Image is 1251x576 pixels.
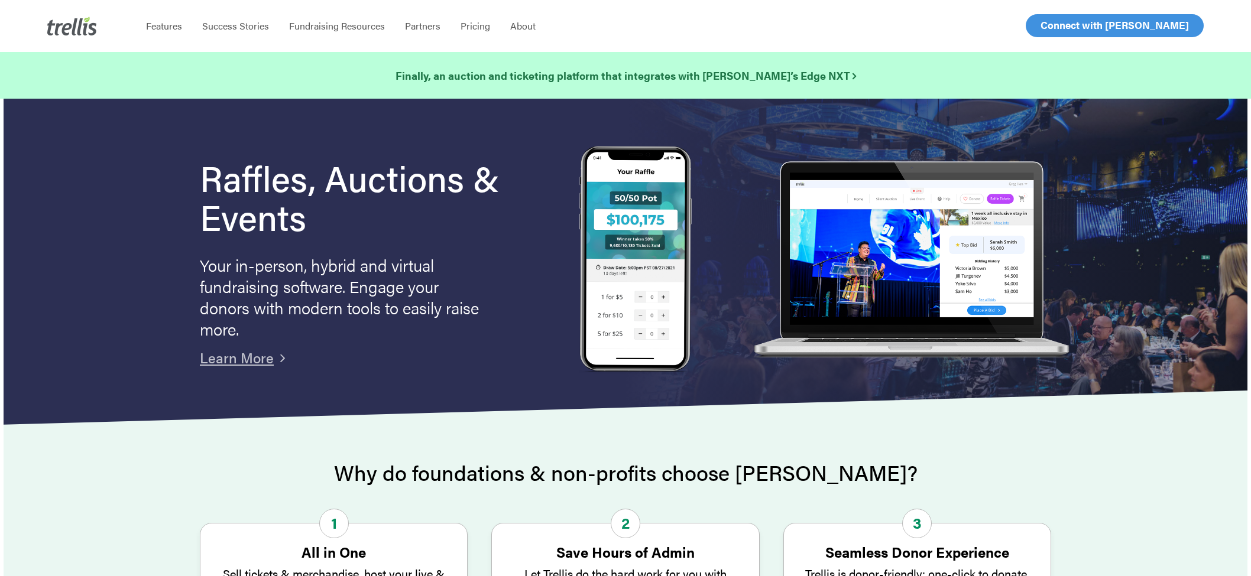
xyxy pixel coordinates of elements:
strong: Seamless Donor Experience [825,542,1009,562]
a: Finally, an auction and ticketing platform that integrates with [PERSON_NAME]’s Edge NXT [396,67,856,84]
img: Trellis Raffles, Auctions and Event Fundraising [579,146,692,375]
span: Fundraising Resources [289,19,385,32]
span: 1 [319,509,349,538]
img: Trellis [47,17,97,35]
span: Partners [405,19,440,32]
img: rafflelaptop_mac_optim.png [747,161,1075,359]
strong: Finally, an auction and ticketing platform that integrates with [PERSON_NAME]’s Edge NXT [396,68,856,83]
a: Features [136,20,192,32]
span: 2 [611,509,640,538]
a: Partners [395,20,451,32]
p: Your in-person, hybrid and virtual fundraising software. Engage your donors with modern tools to ... [200,254,484,339]
a: Fundraising Resources [279,20,395,32]
a: Success Stories [192,20,279,32]
span: About [510,19,536,32]
strong: All in One [302,542,366,562]
strong: Save Hours of Admin [556,542,695,562]
a: Pricing [451,20,500,32]
span: Pricing [461,19,490,32]
h1: Raffles, Auctions & Events [200,158,530,236]
a: About [500,20,546,32]
span: Features [146,19,182,32]
span: Success Stories [202,19,269,32]
a: Connect with [PERSON_NAME] [1026,14,1204,37]
span: 3 [902,509,932,538]
a: Learn More [200,347,274,367]
h2: Why do foundations & non-profits choose [PERSON_NAME]? [200,461,1051,484]
span: Connect with [PERSON_NAME] [1041,18,1189,32]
